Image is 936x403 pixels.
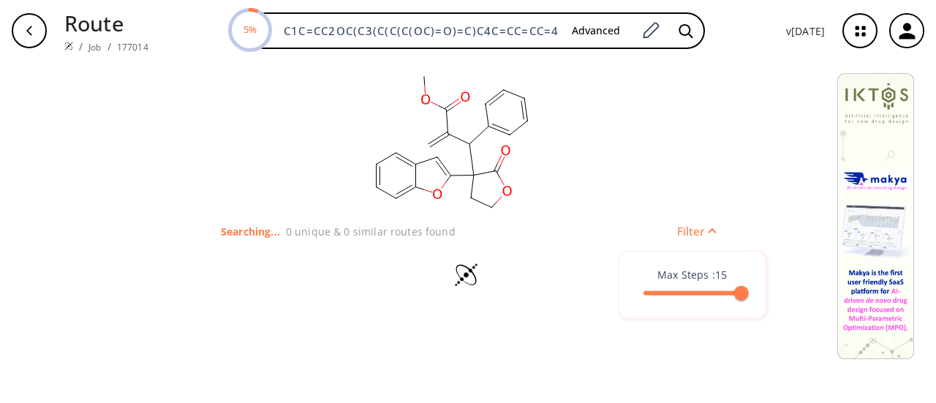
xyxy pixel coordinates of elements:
a: 177014 [117,41,148,53]
text: 5% [244,23,257,36]
button: Advanced [560,18,632,45]
p: Route [64,7,148,39]
p: Max Steps : 15 [657,266,727,282]
p: v [DATE] [786,23,825,39]
img: Spaya logo [64,42,73,50]
li: / [79,39,83,54]
li: / [107,39,111,54]
a: Job [88,41,101,53]
input: Enter SMILES [275,23,560,38]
